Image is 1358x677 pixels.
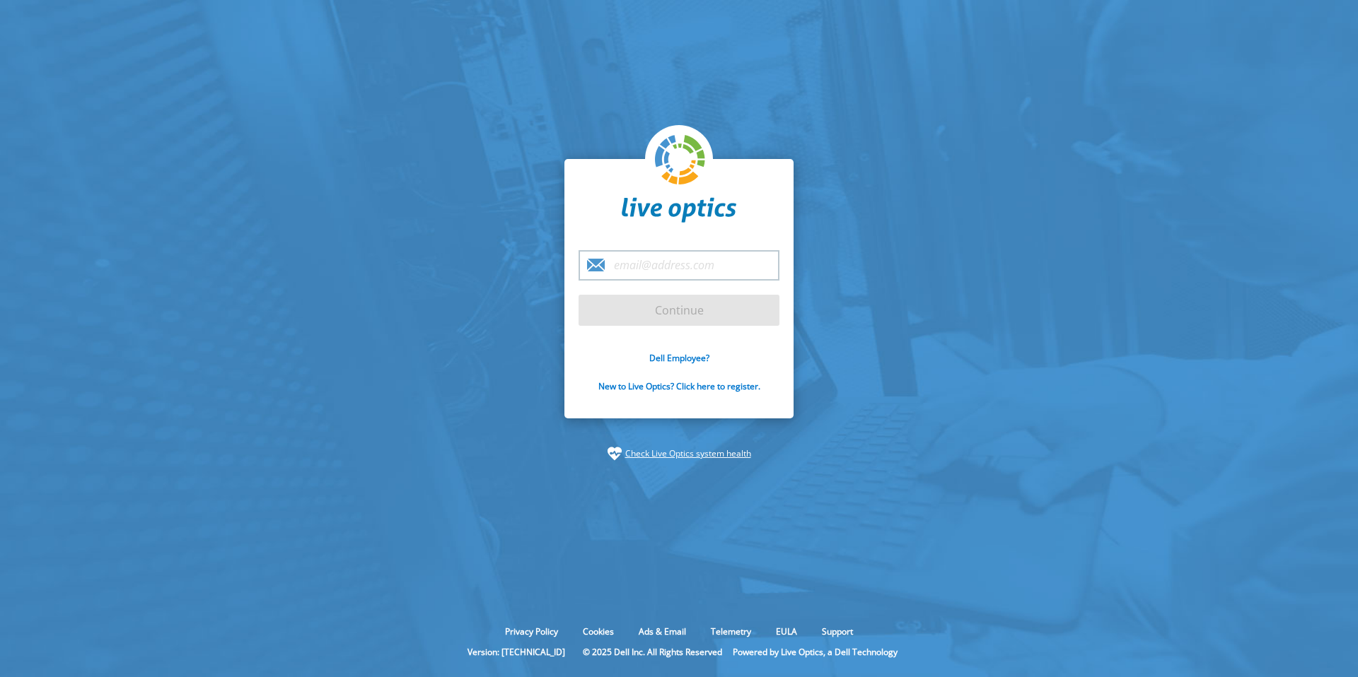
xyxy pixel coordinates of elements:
[572,625,625,637] a: Cookies
[811,625,864,637] a: Support
[700,625,762,637] a: Telemetry
[649,352,709,364] a: Dell Employee?
[579,250,779,281] input: email@address.com
[494,625,569,637] a: Privacy Policy
[733,646,898,658] li: Powered by Live Optics, a Dell Technology
[608,447,622,461] img: status-check-icon.svg
[655,135,706,186] img: liveoptics-logo.svg
[598,380,760,392] a: New to Live Optics? Click here to register.
[576,646,729,658] li: © 2025 Dell Inc. All Rights Reserved
[460,646,572,658] li: Version: [TECHNICAL_ID]
[625,447,751,461] a: Check Live Optics system health
[765,625,808,637] a: EULA
[628,625,697,637] a: Ads & Email
[622,197,736,223] img: liveoptics-word.svg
